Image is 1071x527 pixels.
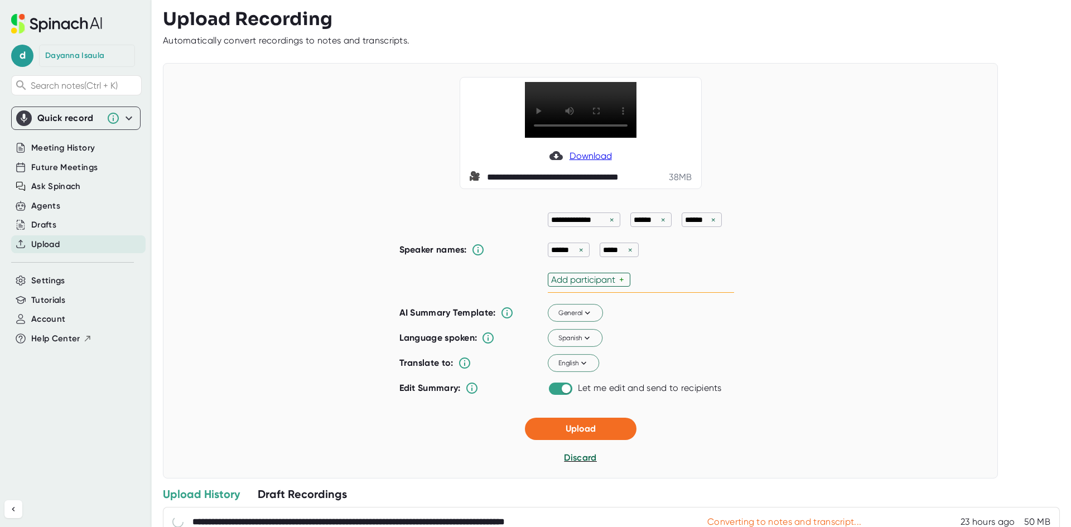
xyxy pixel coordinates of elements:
button: Agents [31,200,60,212]
div: Add participant [551,274,619,285]
span: video [469,171,483,184]
button: Drafts [31,219,56,231]
h3: Upload Recording [163,8,1060,30]
b: AI Summary Template: [399,307,496,318]
button: General [548,304,603,322]
div: × [708,215,718,225]
div: Automatically convert recordings to notes and transcripts. [163,35,409,46]
span: Download [570,151,612,161]
button: Future Meetings [31,161,98,174]
button: Ask Spinach [31,180,81,193]
button: Tutorials [31,294,65,307]
button: Discard [564,451,596,465]
b: Speaker names: [399,244,467,255]
span: English [558,358,588,368]
span: Search notes (Ctrl + K) [31,80,138,91]
div: + [619,274,627,285]
div: 38 MB [669,172,692,183]
span: Discard [564,452,596,463]
span: General [558,308,592,318]
div: Draft Recordings [258,487,347,501]
b: Translate to: [399,357,454,368]
div: Dayanna Isaula [45,51,104,61]
span: Help Center [31,332,80,345]
b: Language spoken: [399,332,477,343]
button: Spanish [548,330,602,347]
div: Quick record [16,107,136,129]
button: Upload [525,418,636,440]
button: Help Center [31,332,92,345]
div: Upload History [163,487,240,501]
div: × [658,215,668,225]
span: d [11,45,33,67]
span: Upload [566,423,596,434]
div: Let me edit and send to recipients [578,383,722,394]
button: Account [31,313,65,326]
div: × [607,215,617,225]
span: Spanish [558,333,592,343]
a: Download [549,149,612,162]
b: Edit Summary: [399,383,461,393]
button: Collapse sidebar [4,500,22,518]
div: × [576,245,586,255]
button: Settings [31,274,65,287]
div: × [625,245,635,255]
button: English [548,355,599,373]
button: Meeting History [31,142,95,154]
div: Quick record [37,113,101,124]
button: Upload [31,238,60,251]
